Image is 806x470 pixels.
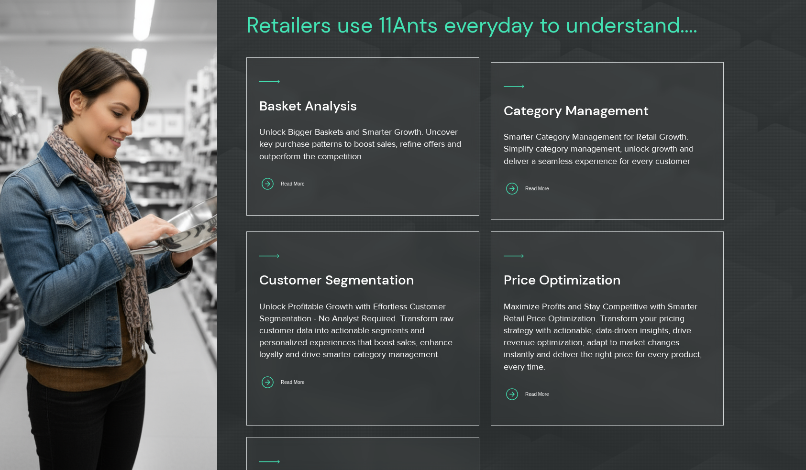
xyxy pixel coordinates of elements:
h2: Retailers use 11Ants everyday to understand.... [246,12,794,38]
p: Maximize Profits and Stay Competitive with Smarter Retail Price Optimization. Transform your pric... [504,301,709,373]
span: Read More [281,181,304,186]
p: Unlock Profitable Growth with Effortless Customer Segmentation - No Analyst Required. Transform r... [259,301,465,361]
span: Read More [281,380,304,385]
span: Read More [525,186,549,191]
span: Category Management [504,102,649,120]
a: Read More [259,175,327,193]
span: Customer Segmentation [259,271,414,289]
a: Read More [504,179,572,198]
p: Unlock Bigger Baskets and Smarter Growth. Uncover key purchase patterns to boost sales, refine of... [259,126,465,163]
span: Price Optimization [504,271,621,289]
span: Read More [525,392,549,397]
span: Basket Analysis [259,97,357,115]
a: Read More [259,373,327,392]
a: Read More [504,385,572,404]
p: Smarter Category Management for Retail Growth. Simplify category management, unlock growth and de... [504,131,709,167]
